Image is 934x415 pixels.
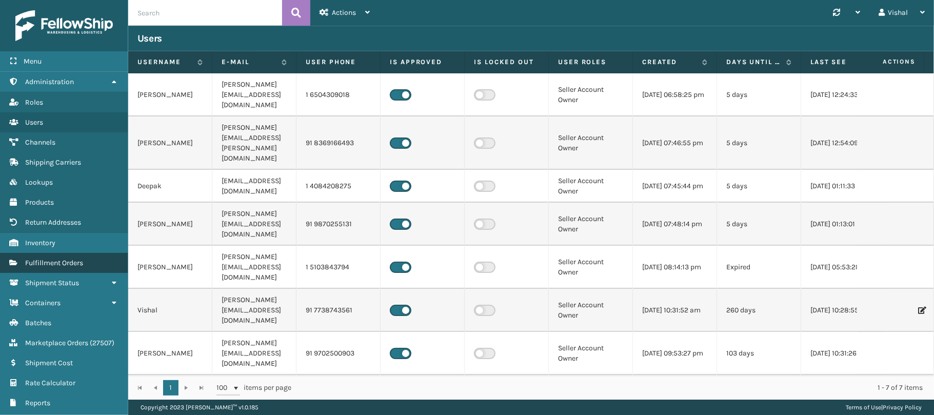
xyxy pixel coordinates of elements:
[212,246,296,289] td: [PERSON_NAME][EMAIL_ADDRESS][DOMAIN_NAME]
[212,289,296,332] td: [PERSON_NAME][EMAIL_ADDRESS][DOMAIN_NAME]
[212,203,296,246] td: [PERSON_NAME][EMAIL_ADDRESS][DOMAIN_NAME]
[128,246,212,289] td: [PERSON_NAME]
[801,116,885,170] td: [DATE] 12:54:09 pm
[128,73,212,116] td: [PERSON_NAME]
[25,379,75,387] span: Rate Calculator
[717,289,801,332] td: 260 days
[306,57,371,67] label: User phone
[25,158,81,167] span: Shipping Carriers
[549,116,633,170] td: Seller Account Owner
[801,170,885,203] td: [DATE] 01:11:33 am
[717,116,801,170] td: 5 days
[222,57,276,67] label: E-mail
[883,404,922,411] a: Privacy Policy
[717,203,801,246] td: 5 days
[25,359,73,367] span: Shipment Cost
[846,400,922,415] div: |
[25,118,43,127] span: Users
[726,57,781,67] label: Days until password expires
[633,332,717,375] td: [DATE] 09:53:27 pm
[90,339,114,347] span: ( 27507 )
[212,73,296,116] td: [PERSON_NAME][EMAIL_ADDRESS][DOMAIN_NAME]
[549,289,633,332] td: Seller Account Owner
[801,73,885,116] td: [DATE] 12:24:33 am
[717,170,801,203] td: 5 days
[137,32,162,45] h3: Users
[25,299,61,307] span: Containers
[212,332,296,375] td: [PERSON_NAME][EMAIL_ADDRESS][DOMAIN_NAME]
[216,380,291,396] span: items per page
[633,289,717,332] td: [DATE] 10:31:52 am
[558,57,623,67] label: User Roles
[801,289,885,332] td: [DATE] 10:28:55 am
[25,218,81,227] span: Return Addresses
[633,170,717,203] td: [DATE] 07:45:44 pm
[296,73,381,116] td: 1 6504309018
[296,246,381,289] td: 1 5103843794
[137,57,192,67] label: Username
[212,170,296,203] td: [EMAIL_ADDRESS][DOMAIN_NAME]
[128,289,212,332] td: Vishal
[633,116,717,170] td: [DATE] 07:46:55 pm
[25,178,53,187] span: Lookups
[24,57,42,66] span: Menu
[549,332,633,375] td: Seller Account Owner
[296,203,381,246] td: 91 9870255131
[332,8,356,17] span: Actions
[128,203,212,246] td: [PERSON_NAME]
[474,57,539,67] label: Is Locked Out
[918,307,924,314] i: Edit
[801,246,885,289] td: [DATE] 05:53:28 am
[25,138,55,147] span: Channels
[25,239,55,247] span: Inventory
[549,246,633,289] td: Seller Account Owner
[128,116,212,170] td: [PERSON_NAME]
[296,289,381,332] td: 91 7738743561
[390,57,455,67] label: Is Approved
[549,170,633,203] td: Seller Account Owner
[633,246,717,289] td: [DATE] 08:14:13 pm
[25,339,88,347] span: Marketplace Orders
[850,53,922,70] span: Actions
[128,170,212,203] td: Deepak
[846,404,881,411] a: Terms of Use
[25,259,83,267] span: Fulfillment Orders
[801,332,885,375] td: [DATE] 10:31:26 am
[15,10,113,41] img: logo
[25,98,43,107] span: Roles
[633,203,717,246] td: [DATE] 07:48:14 pm
[549,73,633,116] td: Seller Account Owner
[549,203,633,246] td: Seller Account Owner
[25,198,54,207] span: Products
[25,399,50,407] span: Reports
[141,400,259,415] p: Copyright 2023 [PERSON_NAME]™ v 1.0.185
[717,246,801,289] td: Expired
[642,57,697,67] label: Created
[212,116,296,170] td: [PERSON_NAME][EMAIL_ADDRESS][PERSON_NAME][DOMAIN_NAME]
[296,116,381,170] td: 91 8369166493
[296,170,381,203] td: 1 4084208275
[25,279,79,287] span: Shipment Status
[25,319,51,327] span: Batches
[163,380,178,396] a: 1
[216,383,232,393] span: 100
[306,383,923,393] div: 1 - 7 of 7 items
[717,73,801,116] td: 5 days
[128,332,212,375] td: [PERSON_NAME]
[801,203,885,246] td: [DATE] 01:13:01 pm
[25,77,74,86] span: Administration
[810,57,865,67] label: Last Seen
[717,332,801,375] td: 103 days
[296,332,381,375] td: 91 9702500903
[633,73,717,116] td: [DATE] 06:58:25 pm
